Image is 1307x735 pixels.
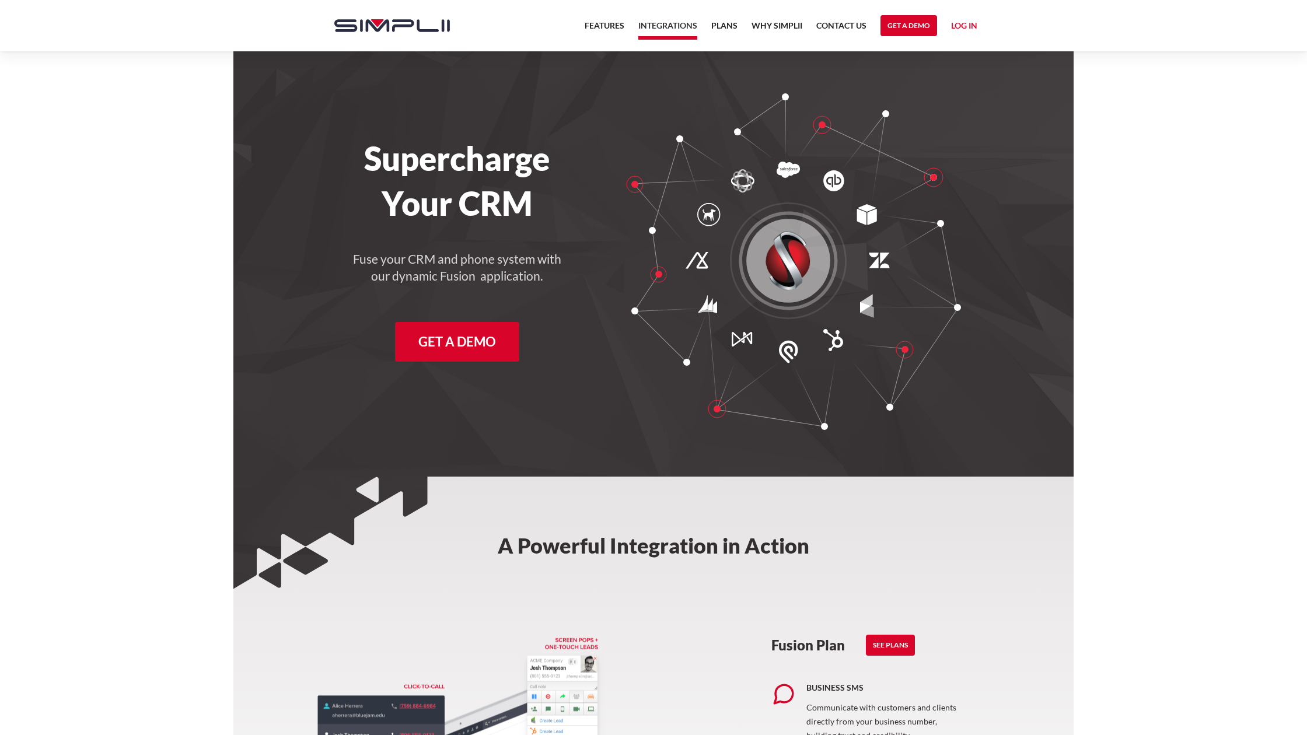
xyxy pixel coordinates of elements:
[638,19,697,40] a: Integrations
[951,19,977,36] a: Log in
[752,19,802,40] a: Why Simplii
[334,19,450,32] img: Simplii
[866,635,915,656] a: See Plans
[806,682,963,694] h5: Business SMS
[816,19,866,40] a: Contact US
[711,19,738,40] a: Plans
[352,251,562,285] h4: Fuse your CRM and phone system with our dynamic Fusion application.
[323,184,592,223] h1: Your CRM
[585,19,624,40] a: Features
[323,139,592,178] h1: Supercharge
[471,477,836,573] h2: A Powerful Integration in Action
[880,15,937,36] a: Get a Demo
[771,636,845,654] h3: Fusion Plan
[395,322,519,362] a: Get a Demo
